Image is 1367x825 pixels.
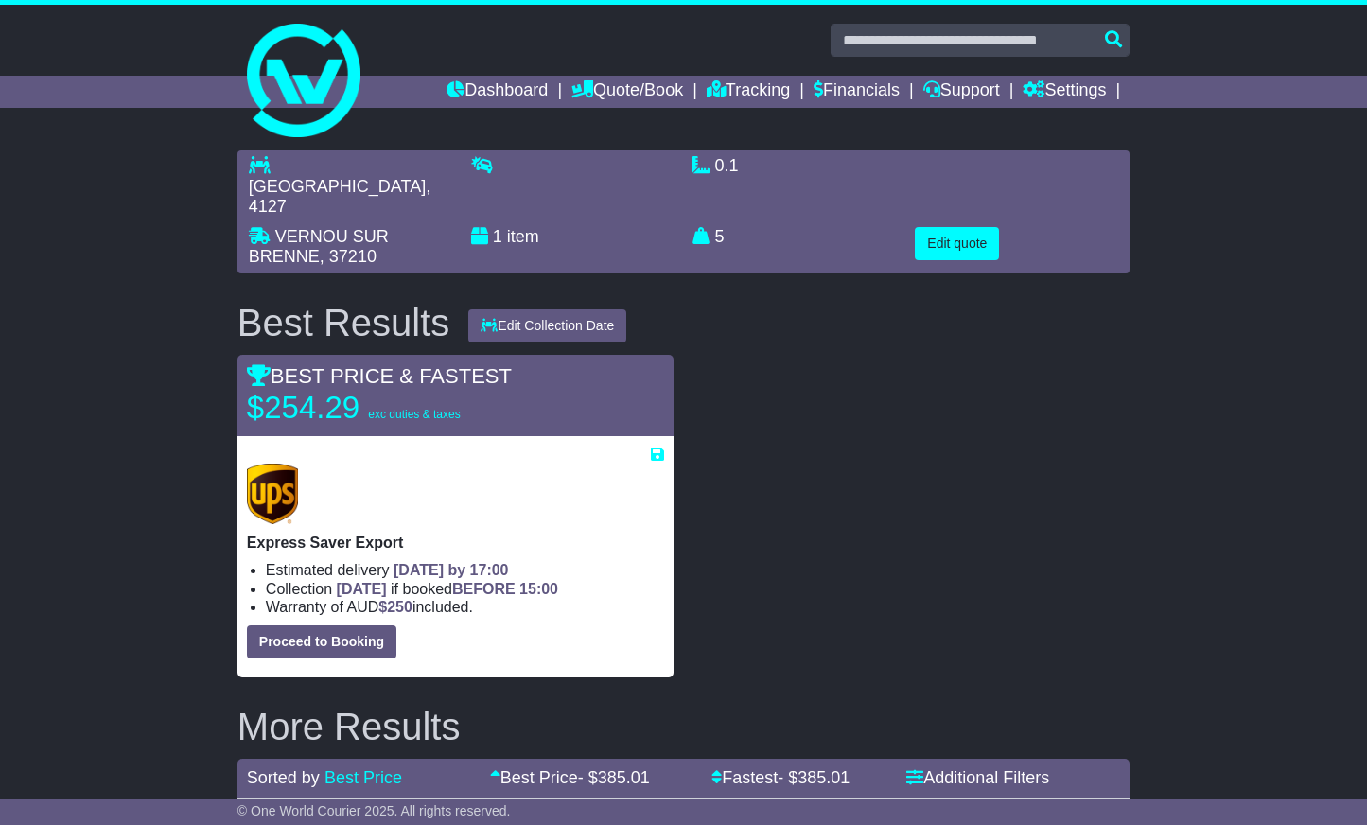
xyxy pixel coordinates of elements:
[247,625,396,658] button: Proceed to Booking
[266,598,665,616] li: Warranty of AUD included.
[578,768,650,787] span: - $
[707,76,790,108] a: Tracking
[337,581,387,597] span: [DATE]
[368,408,460,421] span: exc duties & taxes
[493,227,502,246] span: 1
[711,768,850,787] a: Fastest- $385.01
[337,581,558,597] span: if booked
[715,156,739,175] span: 0.1
[324,768,402,787] a: Best Price
[447,76,548,108] a: Dashboard
[452,581,516,597] span: BEFORE
[249,177,430,217] span: , 4127
[247,534,665,552] p: Express Saver Export
[598,768,650,787] span: 385.01
[247,364,512,388] span: BEST PRICE & FASTEST
[906,768,1049,787] a: Additional Filters
[507,227,539,246] span: item
[266,561,665,579] li: Estimated delivery
[237,706,1130,747] h2: More Results
[915,227,999,260] button: Edit quote
[320,247,377,266] span: , 37210
[519,581,558,597] span: 15:00
[237,803,511,818] span: © One World Courier 2025. All rights reserved.
[1023,76,1106,108] a: Settings
[571,76,683,108] a: Quote/Book
[387,599,412,615] span: 250
[778,768,850,787] span: - $
[797,768,850,787] span: 385.01
[228,302,460,343] div: Best Results
[249,227,389,267] span: VERNOU SUR BRENNE
[468,309,626,342] button: Edit Collection Date
[247,389,483,427] p: $254.29
[394,562,509,578] span: [DATE] by 17:00
[814,76,900,108] a: Financials
[266,580,665,598] li: Collection
[490,768,650,787] a: Best Price- $385.01
[249,177,426,196] span: [GEOGRAPHIC_DATA]
[715,227,725,246] span: 5
[923,76,1000,108] a: Support
[378,599,412,615] span: $
[247,768,320,787] span: Sorted by
[247,464,298,524] img: UPS (new): Express Saver Export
